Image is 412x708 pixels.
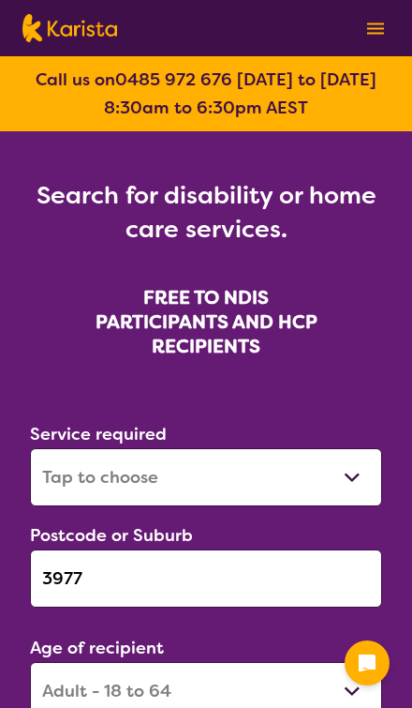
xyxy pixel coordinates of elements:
[96,285,317,358] b: FREE TO NDIS PARTICIPANTS AND HCP RECIPIENTS
[22,14,117,42] img: Karista logo
[30,550,382,608] input: Type
[30,524,193,547] label: Postcode or Suburb
[30,178,382,246] h1: Search for disability or home care services.
[115,68,232,91] a: 0485 972 676
[36,68,376,119] b: Call us on [DATE] to [DATE] 8:30am to 6:30pm AEST
[30,637,164,659] label: Age of recipient
[367,23,384,35] img: menu
[30,423,167,445] label: Service required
